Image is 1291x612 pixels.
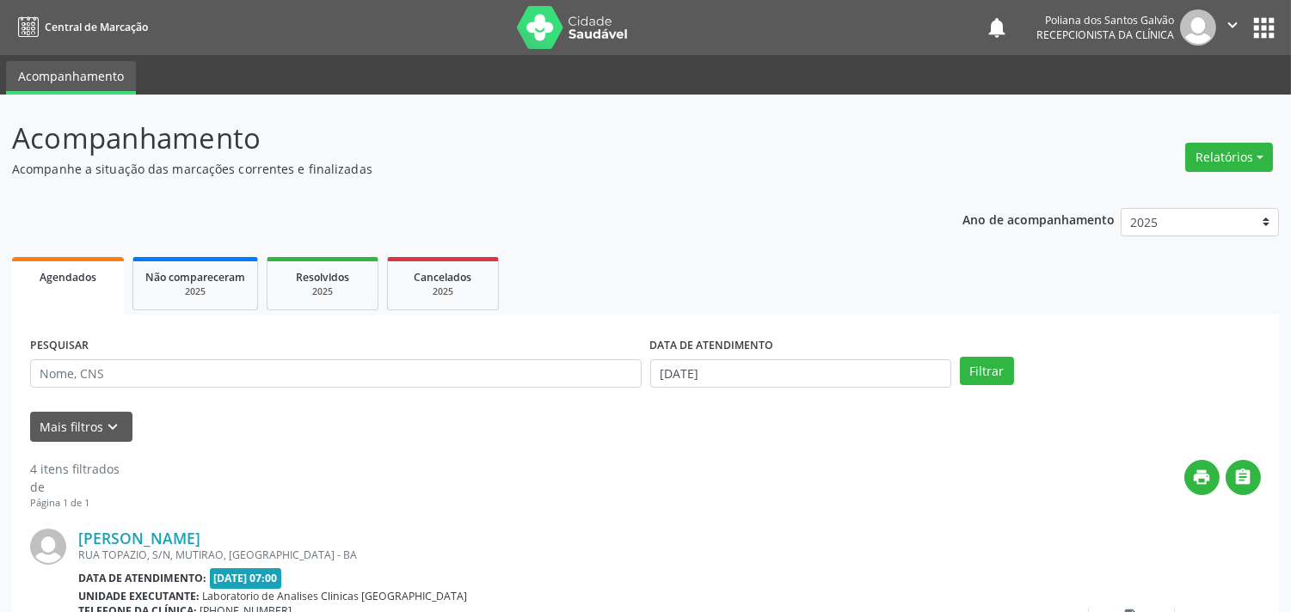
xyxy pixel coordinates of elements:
span: Cancelados [415,270,472,285]
button: Filtrar [960,357,1014,386]
i:  [1223,15,1242,34]
a: Acompanhamento [6,61,136,95]
button:  [1226,460,1261,495]
div: 2025 [280,285,366,298]
span: Não compareceram [145,270,245,285]
a: [PERSON_NAME] [78,529,200,548]
span: Agendados [40,270,96,285]
span: [DATE] 07:00 [210,568,282,588]
img: img [30,529,66,565]
button: apps [1249,13,1279,43]
span: Central de Marcação [45,20,148,34]
button: print [1184,460,1220,495]
i: keyboard_arrow_down [104,418,123,437]
button: Mais filtroskeyboard_arrow_down [30,412,132,442]
span: Recepcionista da clínica [1036,28,1174,42]
b: Unidade executante: [78,589,200,603]
div: 2025 [145,285,245,298]
img: img [1180,9,1216,46]
p: Acompanhe a situação das marcações correntes e finalizadas [12,160,899,178]
button: Relatórios [1185,143,1273,172]
div: RUA TOPAZIO, S/N, MUTIRAO, [GEOGRAPHIC_DATA] - BA [78,548,1003,562]
p: Acompanhamento [12,117,899,160]
button:  [1216,9,1249,46]
i:  [1234,468,1253,487]
i: print [1193,468,1212,487]
a: Central de Marcação [12,13,148,41]
b: Data de atendimento: [78,571,206,585]
span: Laboratorio de Analises Clinicas [GEOGRAPHIC_DATA] [203,589,468,603]
div: 2025 [400,285,486,298]
input: Nome, CNS [30,359,642,389]
label: PESQUISAR [30,333,89,359]
input: Selecione um intervalo [650,359,951,389]
div: Poliana dos Santos Galvão [1036,13,1174,28]
div: de [30,478,120,496]
button: notifications [985,15,1009,40]
p: Ano de acompanhamento [962,208,1115,229]
label: DATA DE ATENDIMENTO [650,333,774,359]
div: 4 itens filtrados [30,460,120,478]
div: Página 1 de 1 [30,496,120,511]
span: Resolvidos [296,270,349,285]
